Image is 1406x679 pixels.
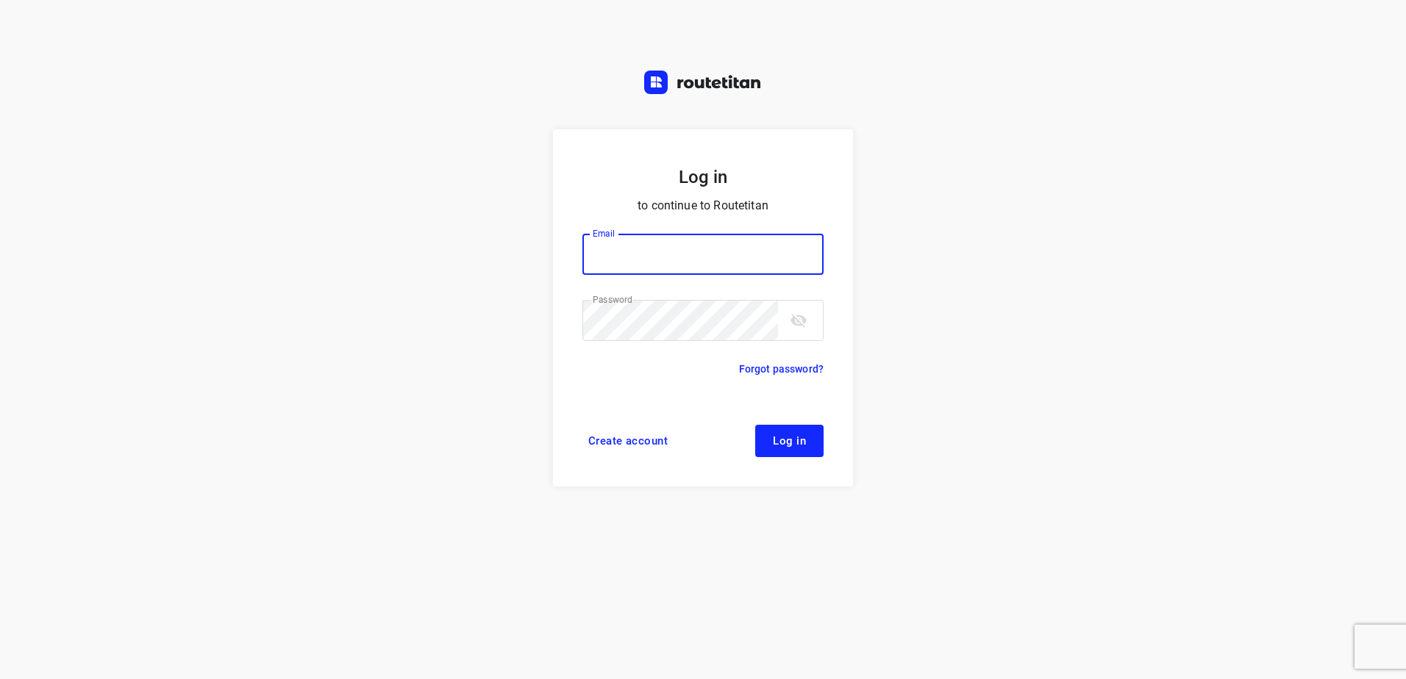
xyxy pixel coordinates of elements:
[755,425,824,457] button: Log in
[588,435,668,447] span: Create account
[773,435,806,447] span: Log in
[582,425,674,457] a: Create account
[739,360,824,378] a: Forgot password?
[644,71,762,98] a: Routetitan
[784,306,813,335] button: toggle password visibility
[582,165,824,190] h5: Log in
[644,71,762,94] img: Routetitan
[582,195,824,216] p: to continue to Routetitan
